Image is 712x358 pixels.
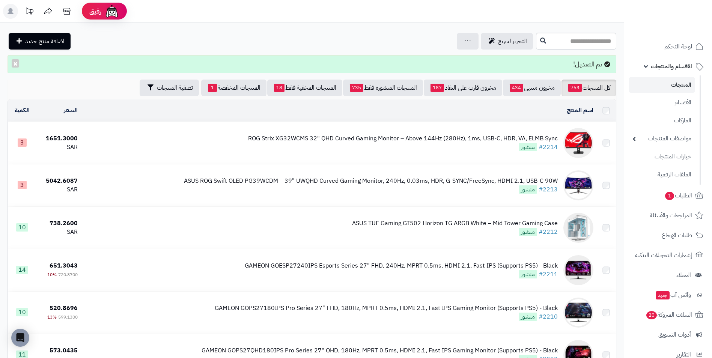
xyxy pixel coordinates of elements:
[157,83,193,92] span: تصفية المنتجات
[424,80,502,96] a: مخزون قارب على النفاذ187
[539,270,558,279] a: #2211
[629,187,707,205] a: الطلبات1
[650,210,692,221] span: المراجعات والأسئلة
[568,84,582,92] span: 753
[629,77,695,93] a: المنتجات
[481,33,533,50] a: التحرير لسريع
[629,38,707,56] a: لوحة التحكم
[563,170,593,200] img: ASUS ROG Swift OLED PG39WCDM – 39" UWQHD Curved Gaming Monitor, 240Hz, 0.03ms, HDR, G-SYNC/FreeSy...
[519,228,537,236] span: منشور
[661,15,705,31] img: logo-2.png
[202,346,558,355] div: GAMEON GOPS27QHD180IPS Pro Series 27" QHD, 180Hz, MPRT 0.5ms, HDMI 2.1, Fast IPS Gaming Monitor (...
[676,270,691,280] span: العملاء
[18,181,27,189] span: 3
[184,177,558,185] div: ASUS ROG Swift OLED PG39WCDM – 39" UWQHD Curved Gaming Monitor, 240Hz, 0.03ms, HDR, G-SYNC/FreeSy...
[208,84,217,92] span: 1
[248,134,558,143] div: ROG Strix XG32WCMS 32" QHD Curved Gaming Monitor – Above 144Hz (280Hz), 1ms, USB-C, HDR, VA, ELMB...
[629,206,707,224] a: المراجعات والأسئلة
[9,33,71,50] a: اضافة منتج جديد
[50,304,78,313] span: 520.8696
[140,80,199,96] button: تصفية المنتجات
[664,41,692,52] span: لوحة التحكم
[20,4,39,21] a: تحديثات المنصة
[58,314,78,320] span: 599.1300
[503,80,561,96] a: مخزون منتهي434
[18,138,27,147] span: 3
[215,304,558,313] div: GAMEON GOPS27180IPS Pro Series 27" FHD, 180Hz, MPRT 0.5ms, HDMI 2.1, Fast IPS Gaming Monitor (Sup...
[510,84,523,92] span: 434
[40,219,78,228] div: 738.2600
[629,286,707,304] a: وآتس آبجديد
[561,80,616,96] a: كل المنتجات753
[563,255,593,285] img: GAMEON GOESP27240IPS Esports Series 27" FHD, 240Hz, MPRT 0.5ms, HDMI 2.1, Fast IPS (Supports PS5)...
[656,291,670,299] span: جديد
[629,95,695,111] a: الأقسام
[16,266,28,274] span: 14
[40,228,78,236] div: SAR
[50,261,78,270] span: 651.3043
[40,185,78,194] div: SAR
[567,106,593,115] a: اسم المنتج
[563,128,593,158] img: ROG Strix XG32WCMS 32" QHD Curved Gaming Monitor – Above 144Hz (280Hz), 1ms, USB-C, HDR, VA, ELMB...
[539,227,558,236] a: #2212
[563,213,593,243] img: ASUS TUF Gaming GT502 Horizon TG ARGB White – Mid Tower Gaming Case
[629,326,707,344] a: أدوات التسويق
[539,185,558,194] a: #2213
[267,80,342,96] a: المنتجات المخفية فقط18
[651,61,692,72] span: الأقسام والمنتجات
[12,59,19,68] button: ×
[431,84,444,92] span: 187
[629,131,695,147] a: مواصفات المنتجات
[539,312,558,321] a: #2210
[519,270,537,278] span: منشور
[47,271,57,278] span: 10%
[665,191,674,200] span: 1
[11,329,29,347] div: Open Intercom Messenger
[646,311,657,319] span: 20
[635,250,692,260] span: إشعارات التحويلات البنكية
[274,84,284,92] span: 18
[40,177,78,185] div: 5042.6087
[655,290,691,300] span: وآتس آب
[519,313,537,321] span: منشور
[629,266,707,284] a: العملاء
[89,7,101,16] span: رفيق
[245,262,558,270] div: GAMEON GOESP27240IPS Esports Series 27" FHD, 240Hz, MPRT 0.5ms, HDMI 2.1, Fast IPS (Supports PS5)...
[50,346,78,355] span: 573.0435
[350,84,363,92] span: 735
[16,223,28,232] span: 10
[47,314,57,320] span: 13%
[40,134,78,143] div: 1651.3000
[646,310,692,320] span: السلات المتروكة
[629,149,695,165] a: خيارات المنتجات
[15,106,30,115] a: الكمية
[662,230,692,241] span: طلبات الإرجاع
[664,190,692,201] span: الطلبات
[539,143,558,152] a: #2214
[25,37,65,46] span: اضافة منتج جديد
[563,298,593,328] img: GAMEON GOPS27180IPS Pro Series 27" FHD, 180Hz, MPRT 0.5ms, HDMI 2.1, Fast IPS Gaming Monitor (Sup...
[201,80,266,96] a: المنتجات المخفضة1
[629,246,707,264] a: إشعارات التحويلات البنكية
[498,37,527,46] span: التحرير لسريع
[629,226,707,244] a: طلبات الإرجاع
[629,306,707,324] a: السلات المتروكة20
[343,80,423,96] a: المنتجات المنشورة فقط735
[40,143,78,152] div: SAR
[8,55,616,73] div: تم التعديل!
[629,113,695,129] a: الماركات
[629,167,695,183] a: الملفات الرقمية
[58,271,78,278] span: 720.8700
[16,308,28,316] span: 10
[658,329,691,340] span: أدوات التسويق
[519,185,537,194] span: منشور
[104,4,119,19] img: ai-face.png
[352,219,558,228] div: ASUS TUF Gaming GT502 Horizon TG ARGB White – Mid Tower Gaming Case
[64,106,78,115] a: السعر
[519,143,537,151] span: منشور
